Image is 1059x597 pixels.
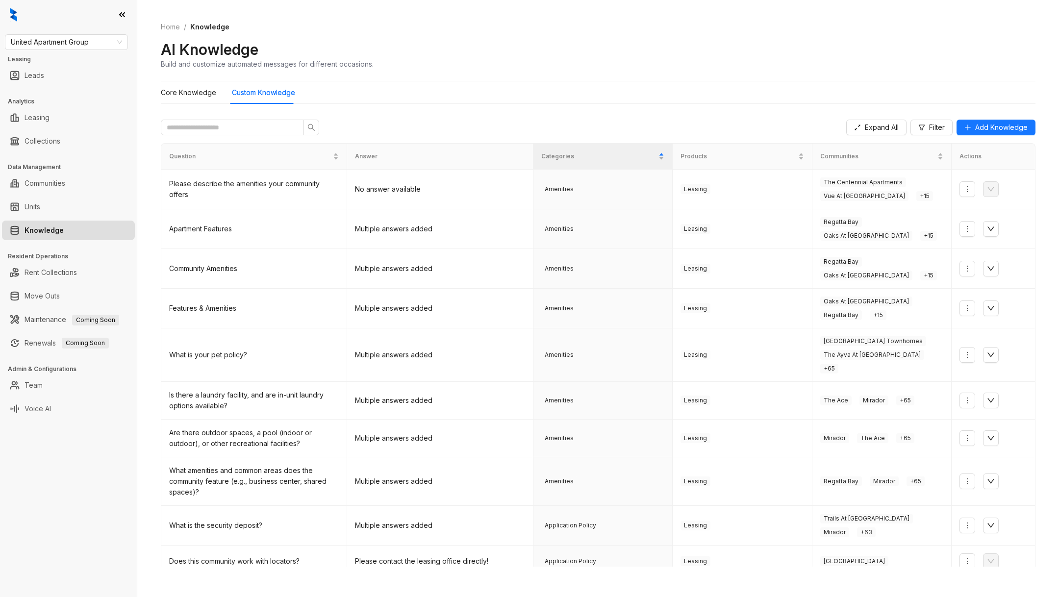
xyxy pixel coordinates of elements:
span: + 65 [820,364,838,373]
span: down [987,265,995,273]
td: Please contact the leasing office directly! [347,546,533,577]
span: down [987,477,995,485]
span: Communities [820,152,936,161]
div: What is your pet policy? [169,349,339,360]
span: The Ace [820,396,852,405]
span: down [987,351,995,359]
button: Expand All [846,120,907,135]
li: Voice AI [2,399,135,419]
h2: AI Knowledge [161,40,258,59]
div: Are there outdoor spaces, a pool (indoor or outdoor), or other recreational facilities? [169,427,339,449]
span: Leasing [681,350,710,360]
span: more [963,351,971,359]
div: Please describe the amenities your community offers [169,178,339,200]
span: down [987,397,995,404]
span: The Ace [857,433,888,443]
span: expand-alt [854,124,861,131]
li: Knowledge [2,221,135,240]
div: Is there a laundry facility, and are in-unit laundry options available? [169,390,339,411]
span: Question [169,152,331,161]
span: Regatta Bay [820,310,862,320]
span: Mirador [820,433,849,443]
td: Multiple answers added [347,420,533,457]
span: Oaks At [GEOGRAPHIC_DATA] [820,231,912,241]
span: Application Policy [541,556,600,566]
td: Multiple answers added [347,209,533,249]
div: Does this community work with locators? [169,556,339,567]
span: more [963,225,971,233]
div: What amenities and common areas does the community feature (e.g., business center, shared spaces)? [169,465,339,497]
div: Features & Amenities [169,303,339,314]
span: United Apartment Group [11,35,122,50]
span: more [963,265,971,273]
td: Multiple answers added [347,457,533,506]
td: Multiple answers added [347,506,533,546]
span: more [963,522,971,529]
li: Maintenance [2,310,135,329]
span: The Ayva At [GEOGRAPHIC_DATA] [820,350,924,360]
span: Leasing [681,303,710,313]
span: + 65 [907,476,925,486]
span: more [963,185,971,193]
span: Amenities [541,264,577,274]
span: Amenities [541,433,577,443]
li: Team [2,375,135,395]
h3: Data Management [8,163,137,172]
span: The Centennial Apartments [820,177,906,187]
td: No answer available [347,170,533,209]
th: Actions [952,144,1035,170]
li: / [184,22,186,32]
a: Voice AI [25,399,51,419]
div: Core Knowledge [161,87,216,98]
span: Leasing [681,184,710,194]
span: Amenities [541,350,577,360]
span: Amenities [541,224,577,234]
span: Leasing [681,476,710,486]
span: down [987,304,995,312]
li: Units [2,197,135,217]
span: Filter [929,122,945,133]
a: Team [25,375,43,395]
span: Vue At [GEOGRAPHIC_DATA] [820,191,908,201]
th: Question [161,144,347,170]
span: Add Knowledge [975,122,1028,133]
span: Amenities [541,476,577,486]
img: logo [10,8,17,22]
div: Custom Knowledge [232,87,295,98]
span: Amenities [541,396,577,405]
span: search [307,124,315,131]
span: + 15 [920,231,937,241]
span: [GEOGRAPHIC_DATA] [820,556,888,566]
li: Communities [2,174,135,193]
span: Leasing [681,433,710,443]
span: Leasing [681,396,710,405]
span: Mirador [820,527,849,537]
span: Oaks At [GEOGRAPHIC_DATA] [820,297,912,306]
th: Products [673,144,812,170]
span: Leasing [681,521,710,530]
span: more [963,304,971,312]
div: Community Amenities [169,263,339,274]
span: [GEOGRAPHIC_DATA] Townhomes [820,336,926,346]
span: plus [964,124,971,131]
span: more [963,434,971,442]
td: Multiple answers added [347,289,533,328]
button: Add Knowledge [957,120,1035,135]
span: more [963,397,971,404]
span: Regatta Bay [820,217,862,227]
div: Apartment Features [169,224,339,234]
div: What is the security deposit? [169,520,339,531]
div: Build and customize automated messages for different occasions. [161,59,374,69]
span: + 15 [920,271,937,280]
span: + 65 [896,396,914,405]
span: Trails At [GEOGRAPHIC_DATA] [820,514,913,523]
li: Collections [2,131,135,151]
span: Regatta Bay [820,476,862,486]
span: Coming Soon [72,315,119,325]
h3: Resident Operations [8,252,137,261]
a: Rent Collections [25,263,77,282]
span: + 65 [896,433,914,443]
span: Mirador [870,476,899,486]
span: Expand All [865,122,899,133]
span: Leasing [681,264,710,274]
